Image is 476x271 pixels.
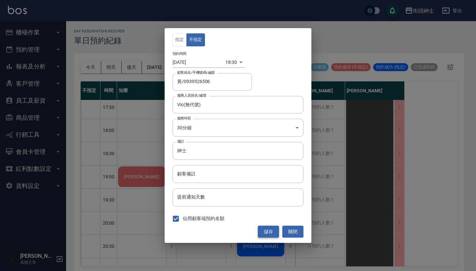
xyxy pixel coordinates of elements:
label: 服務時長 [177,116,191,121]
button: 儲存 [258,226,279,238]
span: 佔用顧客端預約名額 [183,215,224,222]
input: Choose date, selected date is 2025-08-14 [173,57,225,68]
label: 預約時間 [173,51,186,56]
div: 18:30 [225,57,237,68]
button: 指定 [173,33,187,46]
button: 不指定 [186,33,205,46]
label: 顧客姓名/手機號碼/編號 [177,70,215,75]
label: 備註 [177,139,184,144]
label: 服務人員姓名/編號 [177,93,206,98]
div: 30分鐘 [173,119,303,137]
button: 關閉 [282,226,303,238]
